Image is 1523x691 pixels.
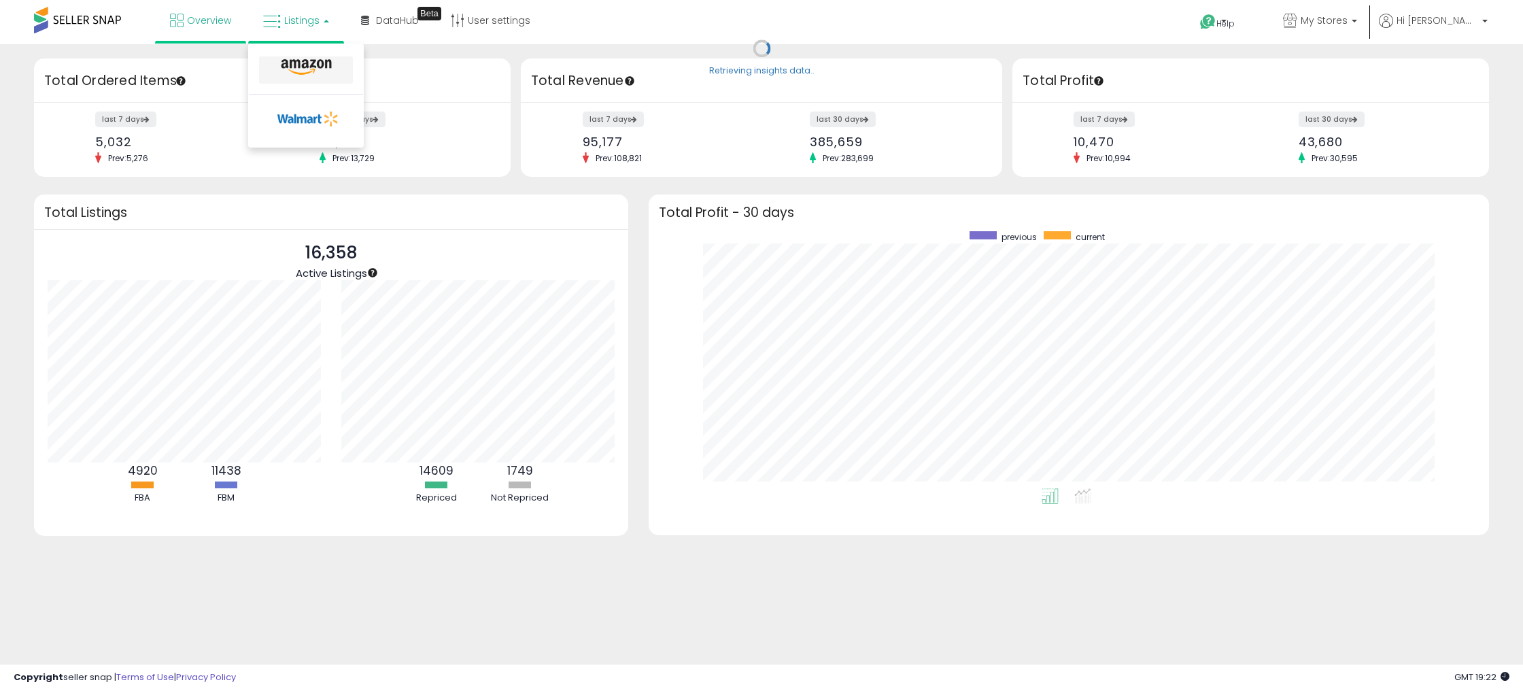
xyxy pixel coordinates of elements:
[101,152,155,164] span: Prev: 5,276
[583,135,751,149] div: 95,177
[175,75,187,87] div: Tooltip anchor
[1305,152,1365,164] span: Prev: 30,595
[211,462,241,479] b: 11438
[95,112,156,127] label: last 7 days
[589,152,649,164] span: Prev: 108,821
[420,462,454,479] b: 14609
[376,14,419,27] span: DataHub
[810,112,876,127] label: last 30 days
[507,462,533,479] b: 1749
[583,112,644,127] label: last 7 days
[320,135,486,149] div: 20,384
[366,267,379,279] div: Tooltip anchor
[417,7,441,20] div: Tooltip anchor
[479,492,561,505] div: Not Repriced
[1074,112,1135,127] label: last 7 days
[296,240,367,266] p: 16,358
[1189,3,1261,44] a: Help
[1397,14,1478,27] span: Hi [PERSON_NAME]
[186,492,267,505] div: FBM
[296,266,367,280] span: Active Listings
[623,75,636,87] div: Tooltip anchor
[1299,112,1365,127] label: last 30 days
[1074,135,1240,149] div: 10,470
[531,71,992,90] h3: Total Revenue
[1093,75,1105,87] div: Tooltip anchor
[396,492,477,505] div: Repriced
[1002,231,1037,243] span: previous
[95,135,262,149] div: 5,032
[709,65,815,78] div: Retrieving insights data..
[810,135,978,149] div: 385,659
[1301,14,1348,27] span: My Stores
[659,207,1479,218] h3: Total Profit - 30 days
[1076,231,1105,243] span: current
[44,207,618,218] h3: Total Listings
[44,71,500,90] h3: Total Ordered Items
[102,492,184,505] div: FBA
[1299,135,1465,149] div: 43,680
[1379,14,1488,44] a: Hi [PERSON_NAME]
[1216,18,1235,29] span: Help
[326,152,381,164] span: Prev: 13,729
[1199,14,1216,31] i: Get Help
[187,14,231,27] span: Overview
[128,462,158,479] b: 4920
[1023,71,1479,90] h3: Total Profit
[284,14,320,27] span: Listings
[1080,152,1137,164] span: Prev: 10,994
[816,152,880,164] span: Prev: 283,699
